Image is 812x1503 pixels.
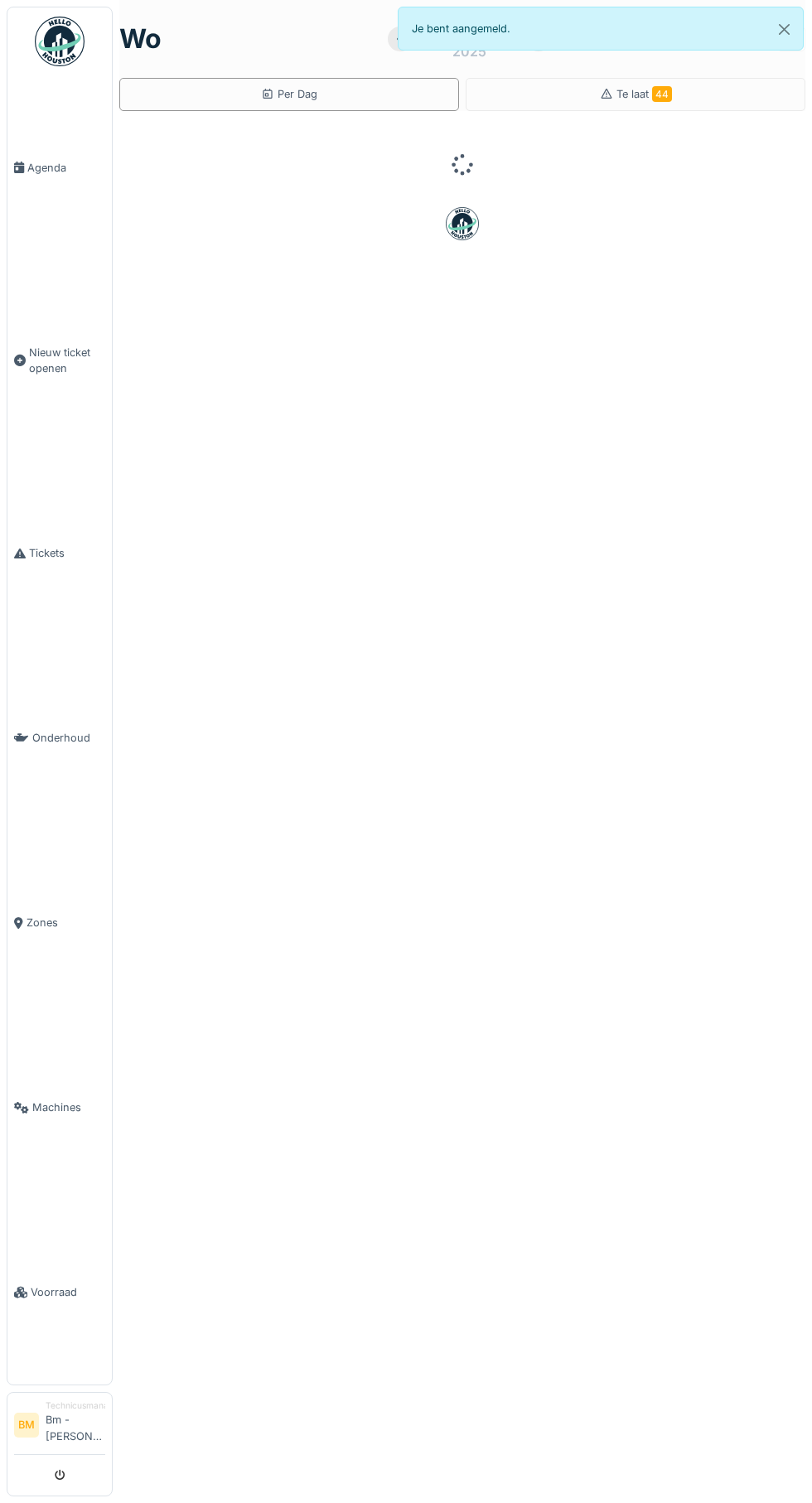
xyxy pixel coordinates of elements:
a: Agenda [7,75,112,260]
a: Onderhoud [7,645,112,830]
span: Voorraad [31,1284,105,1300]
a: Machines [7,1015,112,1200]
a: Nieuw ticket openen [7,260,112,461]
span: Zones [27,915,105,930]
span: Onderhoud [32,730,105,746]
div: Je bent aangemeld. [398,7,804,51]
span: 44 [652,86,672,102]
li: Bm - [PERSON_NAME] [46,1399,105,1451]
a: BM TechnicusmanagerBm - [PERSON_NAME] [14,1399,105,1455]
h1: wo [119,23,162,55]
a: Voorraad [7,1200,112,1385]
div: Per Dag [261,86,317,102]
span: Te laat [616,88,672,100]
span: Machines [32,1099,105,1115]
div: Technicusmanager [46,1399,105,1412]
li: BM [14,1413,39,1438]
span: Tickets [29,545,105,561]
a: Zones [7,830,112,1015]
img: Badge_color-CXgf-gQk.svg [35,17,85,66]
span: Nieuw ticket openen [29,345,105,376]
button: Close [766,7,803,51]
img: badge-BVDL4wpA.svg [446,207,479,240]
span: Agenda [27,160,105,176]
div: 2025 [452,41,486,61]
a: Tickets [7,461,112,645]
